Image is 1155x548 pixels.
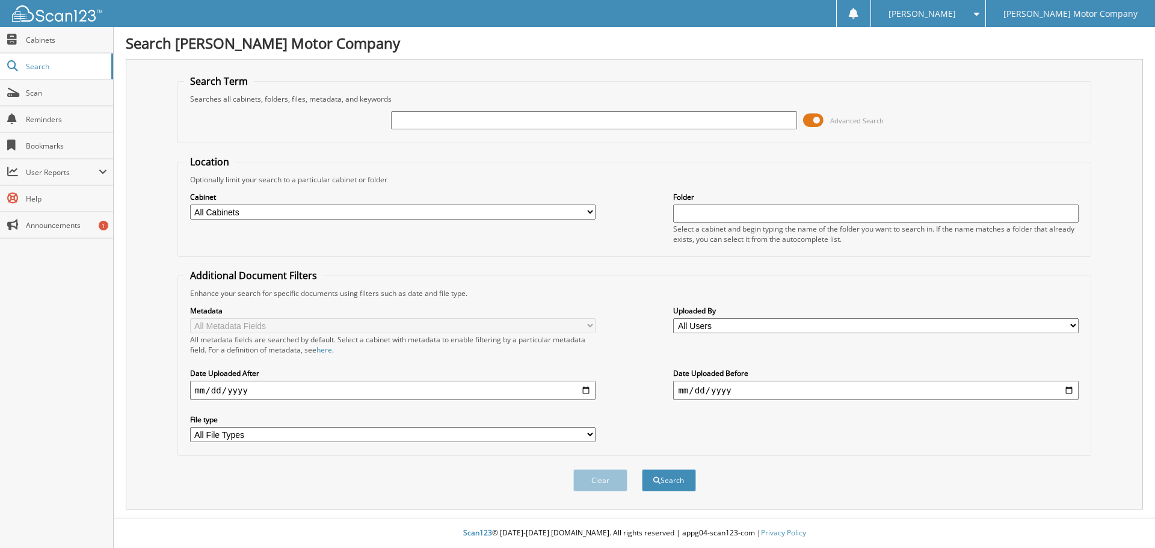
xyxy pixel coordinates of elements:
span: Bookmarks [26,141,107,151]
label: Folder [673,192,1079,202]
label: Date Uploaded After [190,368,596,378]
span: Scan [26,88,107,98]
div: Optionally limit your search to a particular cabinet or folder [184,174,1085,185]
label: Metadata [190,306,596,316]
div: Select a cabinet and begin typing the name of the folder you want to search in. If the name match... [673,224,1079,244]
div: Enhance your search for specific documents using filters such as date and file type. [184,288,1085,298]
div: Searches all cabinets, folders, files, metadata, and keywords [184,94,1085,104]
button: Clear [573,469,627,491]
div: © [DATE]-[DATE] [DOMAIN_NAME]. All rights reserved | appg04-scan123-com | [114,519,1155,548]
legend: Additional Document Filters [184,269,323,282]
input: end [673,381,1079,400]
span: Advanced Search [830,116,884,125]
span: [PERSON_NAME] Motor Company [1003,10,1138,17]
span: Search [26,61,105,72]
legend: Location [184,155,235,168]
span: User Reports [26,167,99,177]
img: scan123-logo-white.svg [12,5,102,22]
label: Uploaded By [673,306,1079,316]
span: Cabinets [26,35,107,45]
label: Cabinet [190,192,596,202]
label: Date Uploaded Before [673,368,1079,378]
input: start [190,381,596,400]
button: Search [642,469,696,491]
span: Announcements [26,220,107,230]
a: Privacy Policy [761,528,806,538]
span: [PERSON_NAME] [889,10,956,17]
div: 1 [99,221,108,230]
span: Reminders [26,114,107,125]
div: All metadata fields are searched by default. Select a cabinet with metadata to enable filtering b... [190,334,596,355]
h1: Search [PERSON_NAME] Motor Company [126,33,1143,53]
span: Help [26,194,107,204]
span: Scan123 [463,528,492,538]
legend: Search Term [184,75,254,88]
label: File type [190,414,596,425]
a: here [316,345,332,355]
